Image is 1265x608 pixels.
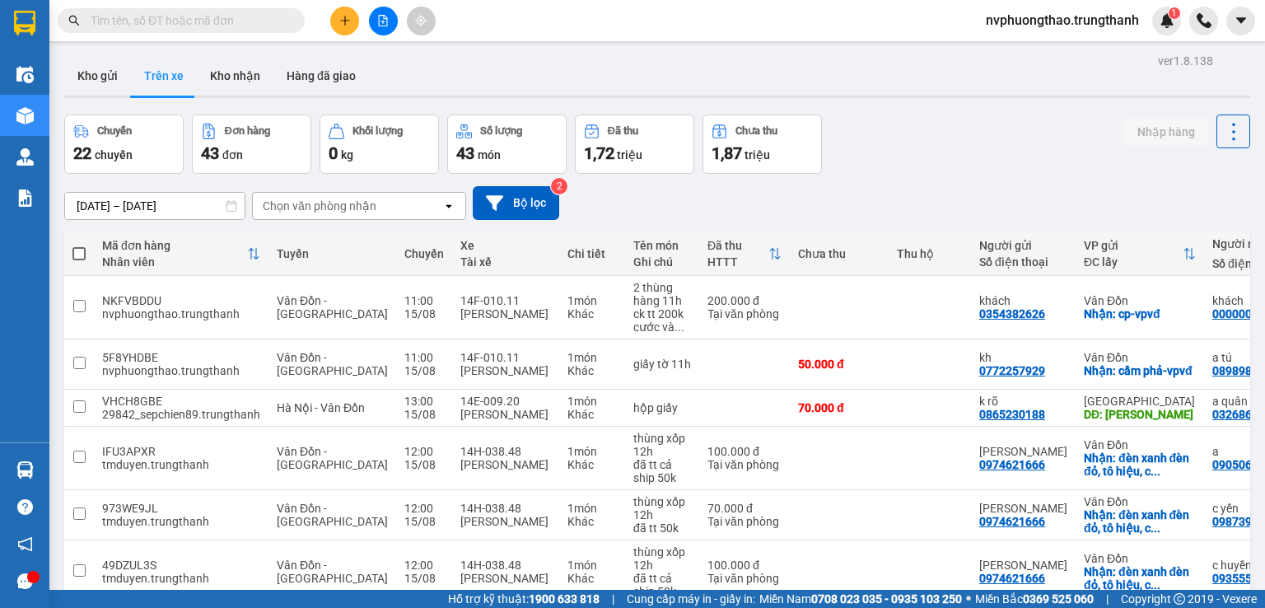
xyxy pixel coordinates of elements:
[16,189,34,207] img: solution-icon
[966,596,971,602] span: ⚪️
[633,307,691,334] div: ck tt 200k cước và 50k ship ngày 15/8 lúc 13h50p agri
[460,408,551,421] div: [PERSON_NAME]
[973,10,1152,30] span: nvphuongthao.trungthanh
[404,559,444,572] div: 12:00
[567,307,617,320] div: Khác
[633,255,691,269] div: Ghi chú
[460,364,551,377] div: [PERSON_NAME]
[131,56,197,96] button: Trên xe
[377,15,389,26] span: file-add
[699,232,790,276] th: Toggle SortBy
[979,294,1067,307] div: khách
[1158,52,1213,70] div: ver 1.8.138
[979,515,1045,528] div: 0974621666
[16,461,34,479] img: warehouse-icon
[102,502,260,515] div: 973WE9JL
[102,395,260,408] div: VHCH8GBE
[1226,7,1255,35] button: caret-down
[404,572,444,585] div: 15/08
[575,115,694,174] button: Đã thu1,72 triệu
[17,499,33,515] span: question-circle
[1234,13,1249,28] span: caret-down
[415,15,427,26] span: aim
[1151,465,1160,478] span: ...
[567,247,617,260] div: Chi tiết
[16,66,34,83] img: warehouse-icon
[94,232,268,276] th: Toggle SortBy
[979,408,1045,421] div: 0865230188
[1084,565,1196,592] div: Nhận: đèn xanh đèn đỏ, tô hiệu, cp-vpvđ
[329,143,338,163] span: 0
[1084,451,1196,478] div: Nhận: đèn xanh đèn đỏ, tô hiệu, cp-vpvđ
[707,307,782,320] div: Tại văn phòng
[102,351,260,364] div: 5F8YHDBE
[551,178,567,194] sup: 2
[460,515,551,528] div: [PERSON_NAME]
[567,351,617,364] div: 1 món
[712,143,742,163] span: 1,87
[341,148,353,161] span: kg
[478,148,501,161] span: món
[102,255,247,269] div: Nhân viên
[460,351,551,364] div: 14F-010.11
[64,115,184,174] button: Chuyến22chuyến
[102,307,260,320] div: nvphuongthao.trungthanh
[1084,294,1196,307] div: Vân Đồn
[404,395,444,408] div: 13:00
[1084,508,1196,535] div: Nhận: đèn xanh đèn đỏ, tô hiệu, cp-vpvđ
[975,590,1094,608] span: Miền Bắc
[222,148,243,161] span: đơn
[979,307,1045,320] div: 0354382626
[404,502,444,515] div: 12:00
[102,458,260,471] div: tmduyen.trungthanh
[460,395,551,408] div: 14E-009.20
[979,395,1067,408] div: k rõ
[460,239,551,252] div: Xe
[16,148,34,166] img: warehouse-icon
[735,125,777,137] div: Chưa thu
[404,364,444,377] div: 15/08
[277,401,365,414] span: Hà Nội - Vân Đồn
[707,458,782,471] div: Tại văn phòng
[567,364,617,377] div: Khác
[404,294,444,307] div: 11:00
[1160,13,1174,28] img: icon-new-feature
[798,401,880,414] div: 70.000 đ
[197,56,273,96] button: Kho nhận
[277,445,388,471] span: Vân Đồn - [GEOGRAPHIC_DATA]
[1084,395,1196,408] div: [GEOGRAPHIC_DATA]
[68,15,80,26] span: search
[567,445,617,458] div: 1 món
[1169,7,1180,19] sup: 1
[811,592,962,606] strong: 0708 023 035 - 0935 103 250
[1084,351,1196,364] div: Vân Đồn
[102,364,260,377] div: nvphuongthao.trungthanh
[460,307,551,320] div: [PERSON_NAME]
[979,364,1045,377] div: 0772257929
[442,199,455,213] svg: open
[456,143,474,163] span: 43
[633,545,691,572] div: thùng xốp 12h
[567,515,617,528] div: Khác
[1084,495,1196,508] div: Vân Đồn
[1151,521,1160,535] span: ...
[460,559,551,572] div: 14H-038.48
[567,502,617,515] div: 1 món
[759,590,962,608] span: Miền Nam
[404,307,444,320] div: 15/08
[225,125,270,137] div: Đơn hàng
[460,572,551,585] div: [PERSON_NAME]
[404,247,444,260] div: Chuyến
[330,7,359,35] button: plus
[608,125,638,137] div: Đã thu
[16,107,34,124] img: warehouse-icon
[1084,552,1196,565] div: Vân Đồn
[404,408,444,421] div: 15/08
[14,11,35,35] img: logo-vxr
[1084,307,1196,320] div: Nhận: cp-vpvđ
[529,592,600,606] strong: 1900 633 818
[707,502,782,515] div: 70.000 đ
[979,559,1067,572] div: c giang
[447,115,567,174] button: Số lượng43món
[1023,592,1094,606] strong: 0369 525 060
